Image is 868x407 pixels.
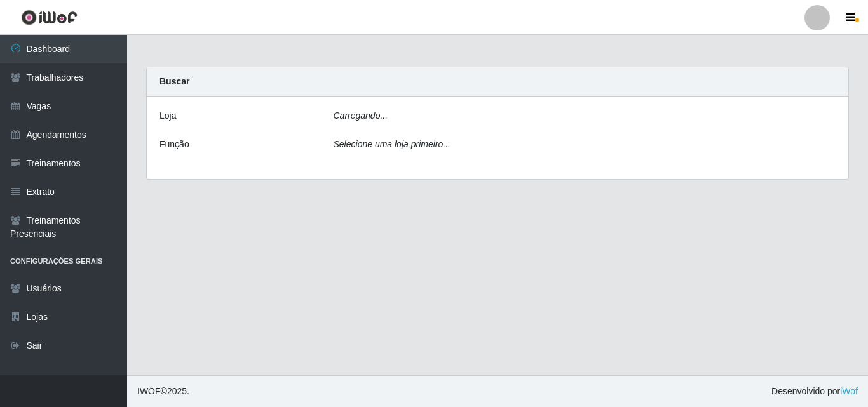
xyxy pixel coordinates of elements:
[334,110,388,121] i: Carregando...
[21,10,78,25] img: CoreUI Logo
[137,386,161,396] span: IWOF
[840,386,858,396] a: iWof
[334,139,451,149] i: Selecione uma loja primeiro...
[159,76,189,86] strong: Buscar
[159,109,176,123] label: Loja
[137,385,189,398] span: © 2025 .
[771,385,858,398] span: Desenvolvido por
[159,138,189,151] label: Função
